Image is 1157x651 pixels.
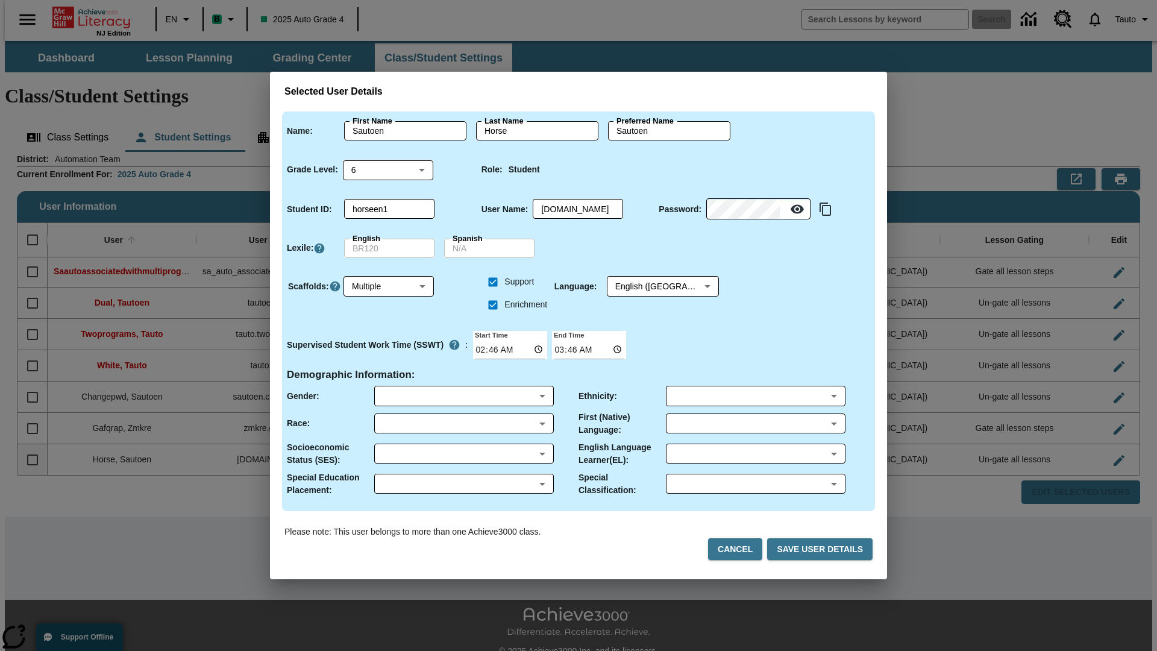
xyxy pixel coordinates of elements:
[329,280,341,293] button: Click here to know more about Scaffolds
[533,200,623,219] div: User Name
[481,203,528,216] p: User Name :
[444,334,465,356] button: Supervised Student Work Time is the timeframe when students can take LevelSet and when lessons ar...
[607,277,719,297] div: Language
[287,390,319,403] p: Gender :
[287,417,310,430] p: Race :
[287,339,444,351] p: Supervised Student Work Time (SSWT)
[287,125,313,137] p: Name :
[313,242,325,254] a: Click here to know more about Lexiles, Will open in new tab
[473,330,508,339] label: Start Time
[706,200,811,219] div: Password
[578,441,666,467] p: English Language Learner(EL) :
[509,163,540,176] p: Student
[353,233,380,244] label: English
[344,200,434,219] div: Student ID
[343,277,434,297] div: Scaffolds
[453,233,483,244] label: Spanish
[607,277,719,297] div: English ([GEOGRAPHIC_DATA])
[481,163,503,176] p: Role :
[578,471,666,497] p: Special Classification :
[288,280,329,293] p: Scaffolds :
[552,330,584,339] label: End Time
[484,116,523,127] label: Last Name
[785,197,809,221] button: Reveal Password
[504,298,547,311] span: Enrichment
[287,334,468,356] div: :
[287,242,313,254] p: Lexile :
[554,280,597,293] p: Language :
[287,203,332,216] p: Student ID :
[343,160,433,180] div: 6
[343,160,433,180] div: Grade Level
[284,526,541,538] p: Please note: This user belongs to more than one Achieve3000 class.
[578,411,666,436] p: First (Native) Language :
[284,86,873,98] h3: Selected User Details
[578,390,617,403] p: Ethnicity :
[287,163,338,176] p: Grade Level :
[815,199,836,219] button: Copy text to clipboard
[504,275,534,288] span: Support
[659,203,701,216] p: Password :
[616,116,674,127] label: Preferred Name
[767,538,873,561] button: Save User Details
[353,116,392,127] label: First Name
[287,471,374,497] p: Special Education Placement :
[343,277,434,297] div: Multiple
[708,538,762,561] button: Cancel
[287,441,374,467] p: Socioeconomic Status (SES) :
[287,369,415,382] h4: Demographic Information :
